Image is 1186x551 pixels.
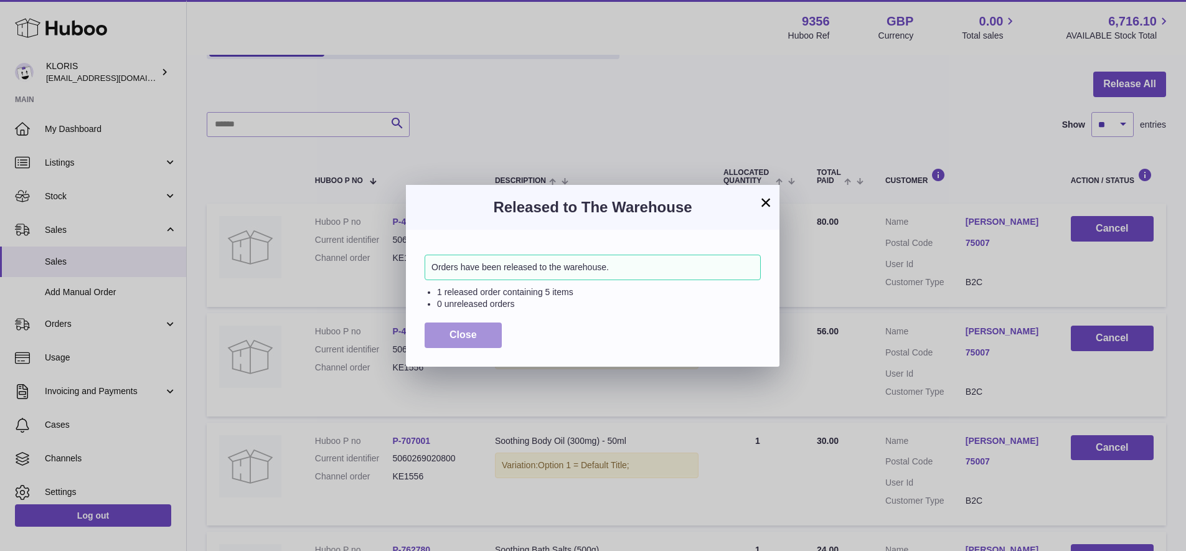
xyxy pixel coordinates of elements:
button: × [758,195,773,210]
button: Close [425,323,502,348]
li: 0 unreleased orders [437,298,761,310]
div: Orders have been released to the warehouse. [425,255,761,280]
li: 1 released order containing 5 items [437,286,761,298]
h3: Released to The Warehouse [425,197,761,217]
span: Close [449,329,477,340]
